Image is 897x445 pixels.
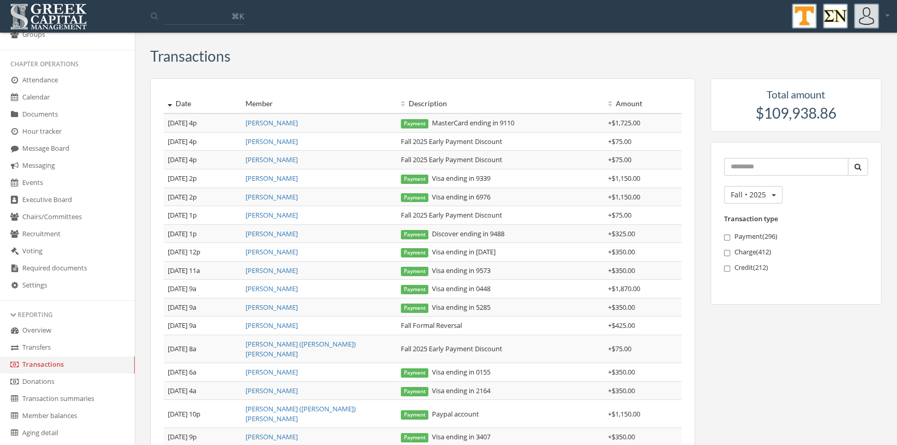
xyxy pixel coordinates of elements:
span: Payment [401,248,429,257]
span: + $350.00 [608,247,635,256]
td: [DATE] 4p [164,151,241,169]
span: Fall • 2025 [731,190,766,199]
span: Payment [401,387,429,396]
span: + $350.00 [608,386,635,395]
span: Visa ending in 6976 [401,192,490,202]
a: [PERSON_NAME] [245,192,298,202]
span: Payment [401,368,429,378]
label: Credit ( 212 ) [724,263,869,273]
input: Charge(412) [724,250,731,256]
td: [DATE] 2p [164,169,241,188]
td: [DATE] 9a [164,280,241,298]
label: Payment ( 296 ) [724,232,869,242]
span: + $350.00 [608,432,635,441]
span: + $350.00 [608,303,635,312]
span: + $425.00 [608,321,635,330]
span: + $350.00 [608,367,635,377]
span: Payment [401,433,429,442]
button: Fall • 2025 [724,186,783,204]
div: Date [168,98,237,109]
span: Visa ending in 2164 [401,386,490,395]
div: Reporting [10,310,124,319]
a: [PERSON_NAME] [245,432,298,441]
a: [PERSON_NAME] [245,266,298,275]
td: Fall 2025 Early Payment Discount [397,132,604,151]
div: Member [245,98,393,109]
a: [PERSON_NAME] [245,303,298,312]
span: Visa ending in 0448 [401,284,490,293]
span: Payment [401,285,429,294]
a: [PERSON_NAME] ([PERSON_NAME]) [PERSON_NAME] [245,339,356,358]
a: [PERSON_NAME] [245,321,298,330]
span: Paypal account [401,409,479,419]
a: [PERSON_NAME] [245,137,298,146]
td: Fall 2025 Early Payment Discount [397,151,604,169]
input: Payment(296) [724,234,731,241]
span: + $1,150.00 [608,192,640,202]
span: + $1,150.00 [608,409,640,419]
td: [DATE] 12p [164,243,241,262]
span: + $75.00 [608,210,631,220]
a: [PERSON_NAME] [245,247,298,256]
td: [DATE] 4a [164,381,241,400]
span: Payment [401,119,429,128]
span: + $350.00 [608,266,635,275]
span: ⌘K [232,11,244,21]
td: Fall 2025 Early Payment Discount [397,335,604,363]
span: + $325.00 [608,229,635,238]
span: Payment [401,175,429,184]
span: Payment [401,304,429,313]
input: Credit(212) [724,265,731,272]
div: Description [401,98,600,109]
td: [DATE] 8a [164,335,241,363]
span: Visa ending in 9339 [401,174,490,183]
td: Fall Formal Reversal [397,317,604,335]
span: MasterCard ending in 9110 [401,118,514,127]
a: [PERSON_NAME] [245,174,298,183]
td: [DATE] 4p [164,113,241,132]
td: [DATE] 1p [164,206,241,225]
a: [PERSON_NAME] [245,210,298,220]
a: [PERSON_NAME] [245,386,298,395]
td: [DATE] 1p [164,224,241,243]
span: Payment [401,410,429,420]
div: Amount [608,98,677,109]
td: [DATE] 9a [164,298,241,317]
label: Charge ( 412 ) [724,247,869,257]
td: Fall 2025 Early Payment Discount [397,206,604,225]
span: Payment [401,230,429,239]
span: + $1,870.00 [608,284,640,293]
span: + $75.00 [608,344,631,353]
span: Discover ending in 9488 [401,229,504,238]
span: + $1,150.00 [608,174,640,183]
span: Payment [401,267,429,276]
td: [DATE] 11a [164,261,241,280]
span: Visa ending in 3407 [401,432,490,441]
h3: Transactions [150,48,230,64]
a: [PERSON_NAME] [245,118,298,127]
span: Payment [401,193,429,203]
label: Transaction type [724,214,778,224]
a: [PERSON_NAME] [245,367,298,377]
td: [DATE] 4p [164,132,241,151]
td: [DATE] 9a [164,317,241,335]
span: Visa ending in 5285 [401,303,490,312]
td: [DATE] 2p [164,188,241,206]
h5: Total amount [721,89,872,100]
a: [PERSON_NAME] [245,155,298,164]
a: [PERSON_NAME] ([PERSON_NAME]) [PERSON_NAME] [245,404,356,423]
span: + $1,725.00 [608,118,640,127]
a: [PERSON_NAME] [245,284,298,293]
td: [DATE] 10p [164,400,241,428]
span: Visa ending in 9573 [401,266,490,275]
span: + $75.00 [608,137,631,146]
span: $109,938.86 [756,104,836,122]
span: Visa ending in [DATE] [401,247,496,256]
span: + $75.00 [608,155,631,164]
a: [PERSON_NAME] [245,229,298,238]
span: Visa ending in 0155 [401,367,490,377]
td: [DATE] 6a [164,363,241,382]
